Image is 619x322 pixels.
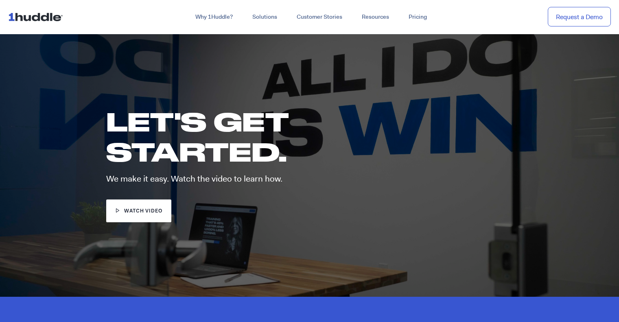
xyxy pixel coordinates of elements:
a: watch video [106,199,172,223]
a: Request a Demo [548,7,611,27]
a: Solutions [243,10,287,24]
a: Resources [352,10,399,24]
p: We make it easy. Watch the video to learn how. [106,175,386,183]
a: Customer Stories [287,10,352,24]
h1: LET'S GET STARTED. [106,107,374,166]
span: watch video [124,208,162,215]
a: Pricing [399,10,437,24]
img: ... [8,9,66,24]
a: Why 1Huddle? [186,10,243,24]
